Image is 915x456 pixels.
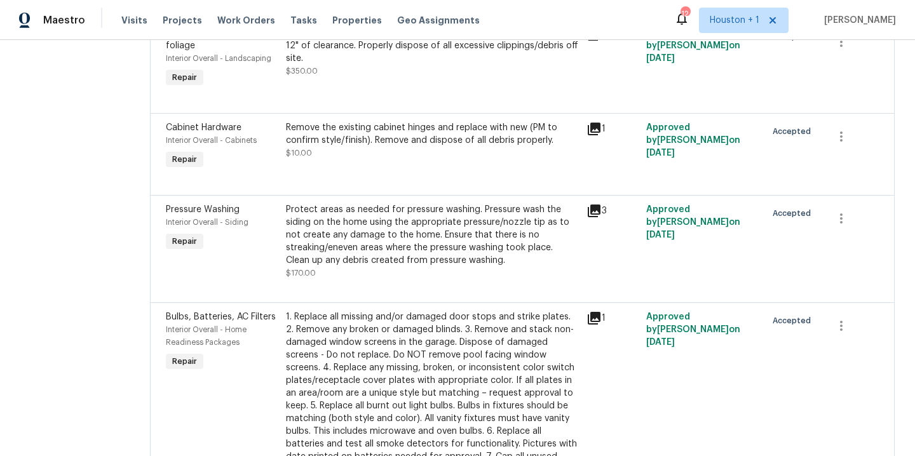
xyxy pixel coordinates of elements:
[646,231,675,239] span: [DATE]
[646,54,675,63] span: [DATE]
[43,14,85,27] span: Maestro
[286,67,318,75] span: $350.00
[217,14,275,27] span: Work Orders
[646,29,740,63] span: Approved by [PERSON_NAME] on
[646,205,740,239] span: Approved by [PERSON_NAME] on
[773,207,816,220] span: Accepted
[286,203,579,267] div: Protect areas as needed for pressure washing. Pressure wash the siding on the home using the appr...
[166,312,276,321] span: Bulbs, Batteries, AC Filters
[773,125,816,138] span: Accepted
[166,205,240,214] span: Pressure Washing
[166,326,247,346] span: Interior Overall - Home Readiness Packages
[166,137,257,144] span: Interior Overall - Cabinets
[397,14,480,27] span: Geo Assignments
[167,355,202,368] span: Repair
[286,269,316,277] span: $170.00
[819,14,896,27] span: [PERSON_NAME]
[773,314,816,327] span: Accepted
[166,29,267,50] span: Dead/overgrown tree or foliage
[332,14,382,27] span: Properties
[586,121,639,137] div: 1
[286,27,579,65] div: Trim overgrown hegdes & bushes around perimeter of home giving 12" of clearance. Properly dispose...
[167,153,202,166] span: Repair
[586,311,639,326] div: 1
[646,149,675,158] span: [DATE]
[286,121,579,147] div: Remove the existing cabinet hinges and replace with new (PM to confirm style/finish). Remove and ...
[286,149,312,157] span: $10.00
[646,123,740,158] span: Approved by [PERSON_NAME] on
[681,8,689,20] div: 12
[163,14,202,27] span: Projects
[166,123,241,132] span: Cabinet Hardware
[166,55,271,62] span: Interior Overall - Landscaping
[166,218,248,226] span: Interior Overall - Siding
[167,235,202,248] span: Repair
[710,14,759,27] span: Houston + 1
[290,16,317,25] span: Tasks
[646,312,740,347] span: Approved by [PERSON_NAME] on
[121,14,147,27] span: Visits
[586,203,639,218] div: 3
[646,338,675,347] span: [DATE]
[167,71,202,84] span: Repair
